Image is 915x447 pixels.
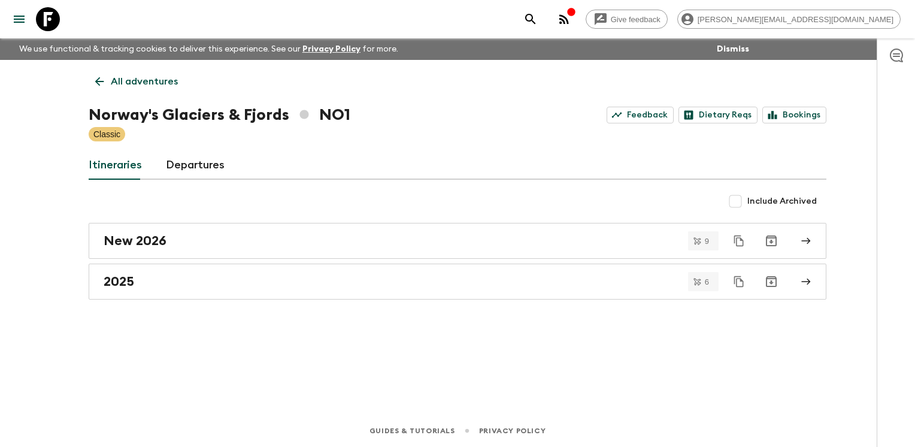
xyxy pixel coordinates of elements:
button: Dismiss [714,41,752,58]
a: Privacy Policy [479,424,546,437]
h2: New 2026 [104,233,166,249]
a: 2025 [89,264,826,300]
a: Feedback [607,107,674,123]
a: Dietary Reqs [678,107,758,123]
span: [PERSON_NAME][EMAIL_ADDRESS][DOMAIN_NAME] [691,15,900,24]
button: Duplicate [728,230,750,252]
a: Guides & Tutorials [369,424,455,437]
a: Give feedback [586,10,668,29]
span: 6 [698,278,716,286]
a: Departures [166,151,225,180]
span: 9 [698,237,716,245]
h1: Norway's Glaciers & Fjords NO1 [89,103,350,127]
button: Archive [759,229,783,253]
a: Privacy Policy [302,45,360,53]
button: Duplicate [728,271,750,292]
button: search adventures [519,7,543,31]
a: Bookings [762,107,826,123]
div: [PERSON_NAME][EMAIL_ADDRESS][DOMAIN_NAME] [677,10,901,29]
a: Itineraries [89,151,142,180]
a: All adventures [89,70,184,93]
button: menu [7,7,31,31]
button: Archive [759,270,783,294]
span: Give feedback [604,15,667,24]
p: We use functional & tracking cookies to deliver this experience. See our for more. [14,38,403,60]
a: New 2026 [89,223,826,259]
p: All adventures [111,74,178,89]
span: Include Archived [747,195,817,207]
h2: 2025 [104,274,134,289]
p: Classic [93,128,120,140]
